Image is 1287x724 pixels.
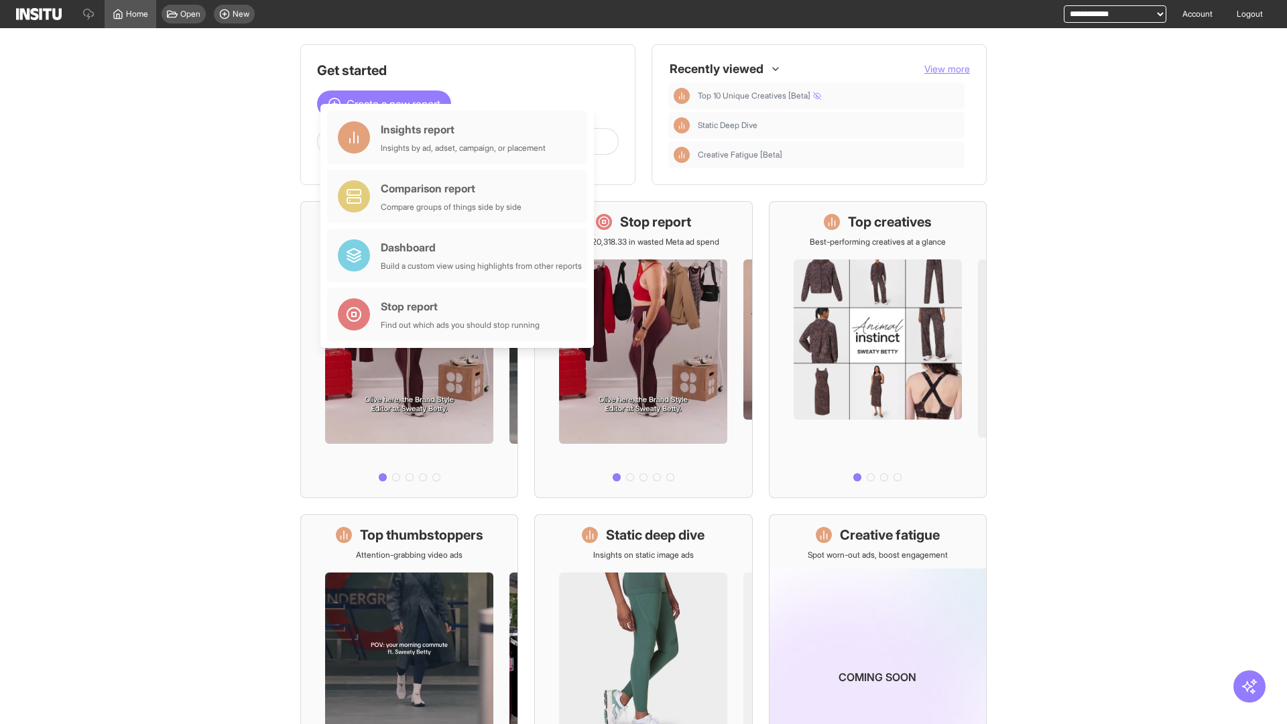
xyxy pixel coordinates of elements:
span: Open [180,9,200,19]
a: What's live nowSee all active ads instantly [300,201,518,498]
span: Static Deep Dive [698,120,959,131]
img: Logo [16,8,62,20]
span: View more [924,63,970,74]
div: Insights [674,88,690,104]
div: Dashboard [381,239,582,255]
div: Build a custom view using highlights from other reports [381,261,582,271]
div: Compare groups of things side by side [381,202,522,213]
h1: Top creatives [848,213,932,231]
h1: Get started [317,61,619,80]
a: Top creativesBest-performing creatives at a glance [769,201,987,498]
p: Best-performing creatives at a glance [810,237,946,247]
h1: Static deep dive [606,526,704,544]
span: Home [126,9,148,19]
div: Stop report [381,298,540,314]
span: Create a new report [347,96,440,112]
span: Top 10 Unique Creatives [Beta] [698,90,959,101]
div: Comparison report [381,180,522,196]
button: View more [924,62,970,76]
h1: Stop report [620,213,691,231]
div: Insights [674,147,690,163]
p: Save £20,318.33 in wasted Meta ad spend [568,237,719,247]
span: Creative Fatigue [Beta] [698,149,959,160]
div: Insights by ad, adset, campaign, or placement [381,143,546,154]
span: New [233,9,249,19]
p: Insights on static image ads [593,550,694,560]
div: Insights [674,117,690,133]
span: Top 10 Unique Creatives [Beta] [698,90,821,101]
div: Insights report [381,121,546,137]
a: Stop reportSave £20,318.33 in wasted Meta ad spend [534,201,752,498]
span: Creative Fatigue [Beta] [698,149,782,160]
button: Create a new report [317,90,451,117]
h1: Top thumbstoppers [360,526,483,544]
div: Find out which ads you should stop running [381,320,540,330]
p: Attention-grabbing video ads [356,550,463,560]
span: Static Deep Dive [698,120,757,131]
